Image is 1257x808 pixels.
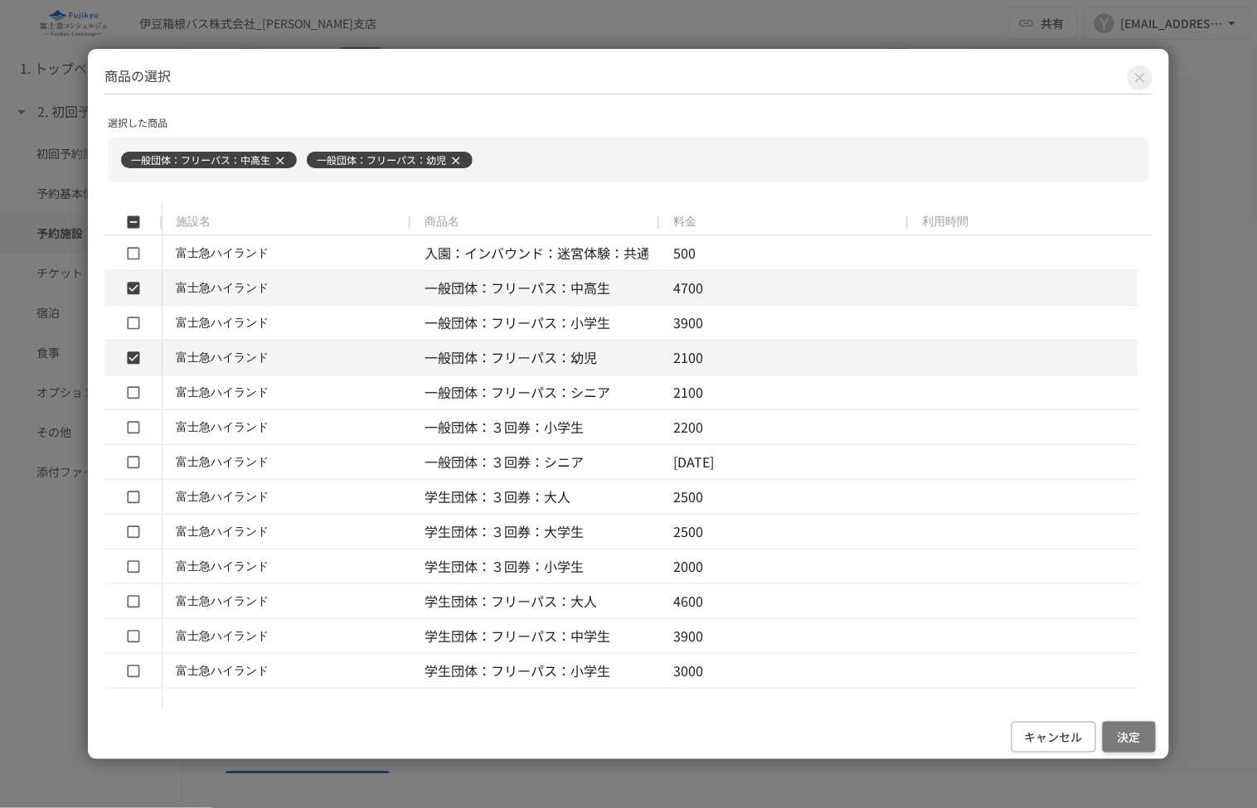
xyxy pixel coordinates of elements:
[176,620,269,652] div: 富士急ハイランド
[425,591,597,612] p: 学生団体：フリーパス：大人
[425,417,584,438] p: 一般団体：３回券：小学生
[176,481,269,513] div: 富士急ハイランド
[425,278,610,299] p: 一般団体：フリーパス：中高生
[1103,722,1156,752] button: 決定
[673,452,714,473] p: [DATE]
[673,591,703,612] p: 4600
[1128,65,1153,90] button: Close modal
[425,556,584,578] p: 学生団体：３回券：小学生
[104,65,1153,94] h2: 商品の選択
[673,556,703,578] p: 2000
[425,660,610,682] p: 学生団体：フリーパス：小学生
[673,215,696,230] span: 料金
[425,312,610,334] p: 一般団体：フリーパス：小学生
[176,446,269,478] div: 富士急ハイランド
[425,382,610,404] p: 一般団体：フリーパス：シニア
[425,243,650,264] p: 入園：インバウンド：迷宮体験：共通
[673,382,703,404] p: 2100
[425,521,584,543] p: 学生団体：３回券：大学生
[176,307,269,339] div: 富士急ハイランド
[121,143,1149,176] div: 一般団体：フリーパス：中高生一般団体：フリーパス：幼児
[673,278,703,299] p: 4700
[425,626,610,647] p: 学生団体：フリーパス：中学生
[176,215,211,230] span: 施設名
[673,347,703,369] p: 2100
[131,152,270,167] p: 一般団体：フリーパス：中高生
[108,114,1149,130] p: 選択した商品
[176,341,269,374] div: 富士急ハイランド
[317,152,446,167] p: 一般団体：フリーパス：幼児
[425,452,584,473] p: 一般団体：３回券：シニア
[425,486,570,508] p: 学生団体：３回券：大人
[176,237,269,269] div: 富士急ハイランド
[673,243,696,264] p: 500
[176,550,269,583] div: 富士急ハイランド
[922,215,968,230] span: 利用時間
[425,347,597,369] p: 一般団体：フリーパス：幼児
[673,521,703,543] p: 2500
[176,515,269,548] div: 富士急ハイランド
[176,689,269,722] div: 富士急ハイランド
[425,215,459,230] span: 商品名
[673,486,703,508] p: 2500
[176,376,269,409] div: 富士急ハイランド
[176,655,269,687] div: 富士急ハイランド
[176,272,269,304] div: 富士急ハイランド
[176,411,269,443] div: 富士急ハイランド
[673,626,703,647] p: 3900
[1012,722,1096,752] button: キャンセル
[176,585,269,617] div: 富士急ハイランド
[673,417,703,438] p: 2200
[673,660,703,682] p: 3000
[673,312,703,334] p: 3900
